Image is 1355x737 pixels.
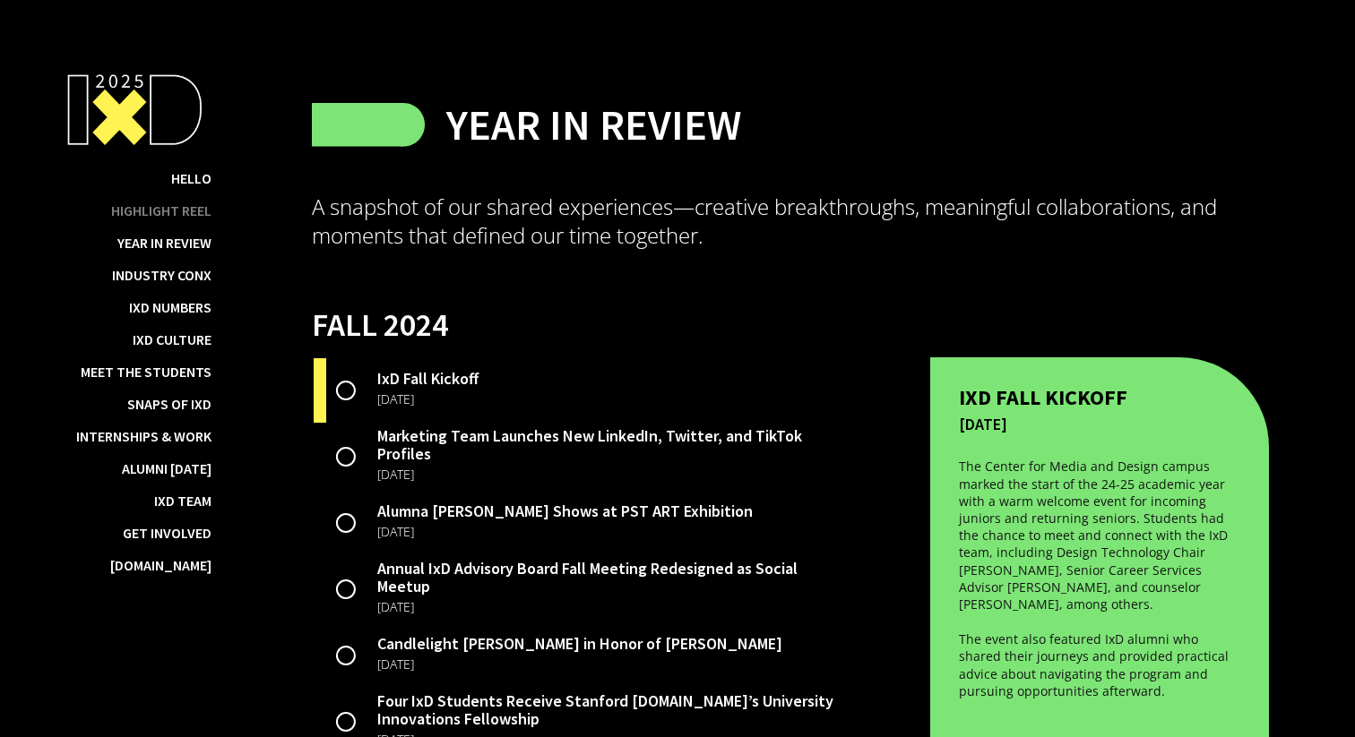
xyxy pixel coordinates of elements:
[377,653,782,676] div: [DATE]
[76,427,211,445] a: Internships & Work
[959,386,1240,409] h4: IxD Fall Kickoff
[377,463,853,486] div: [DATE]
[959,458,1240,613] p: The Center for Media and Design campus marked the start of the 24-25 academic year with a warm we...
[129,298,211,316] a: IxD Numbers
[127,395,211,413] a: Snaps of IxD
[110,556,211,574] a: [DOMAIN_NAME]
[312,193,1269,250] p: A snapshot of our shared experiences—creative breakthroughs, meaningful collaborations, and momen...
[123,524,211,542] a: Get Involved
[117,234,211,252] a: Year in Review
[122,459,211,477] a: Alumni [DATE]
[959,717,1240,734] p: ‍
[377,635,782,653] div: Candlelight [PERSON_NAME] in Honor of [PERSON_NAME]
[133,330,211,348] a: IxD Culture
[446,99,741,150] h2: Year in Review
[171,169,211,187] a: Hello
[377,560,853,596] div: Annual IxD Advisory Board Fall Meeting Redesigned as Social Meetup
[312,293,448,357] h3: Fall 2024
[154,492,211,510] a: IxD Team
[959,408,1240,440] div: [DATE]
[959,630,1240,699] p: The event also featured IxD alumni who shared their journeys and provided practical advice about ...
[377,427,853,463] div: Marketing Team Launches New LinkedIn, Twitter, and TikTok Profiles
[81,363,211,381] a: Meet the Students
[377,692,853,728] div: Four IxD Students Receive Stanford [DOMAIN_NAME]’s University Innovations Fellowship
[377,370,479,388] div: IxD Fall Kickoff
[377,596,853,619] div: [DATE]
[377,388,479,411] div: [DATE]
[377,502,753,520] div: Alumna [PERSON_NAME] Shows at PST ART Exhibition
[111,201,211,219] a: Highlight Reel
[377,520,753,544] div: [DATE]
[112,266,211,284] a: Industry ConX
